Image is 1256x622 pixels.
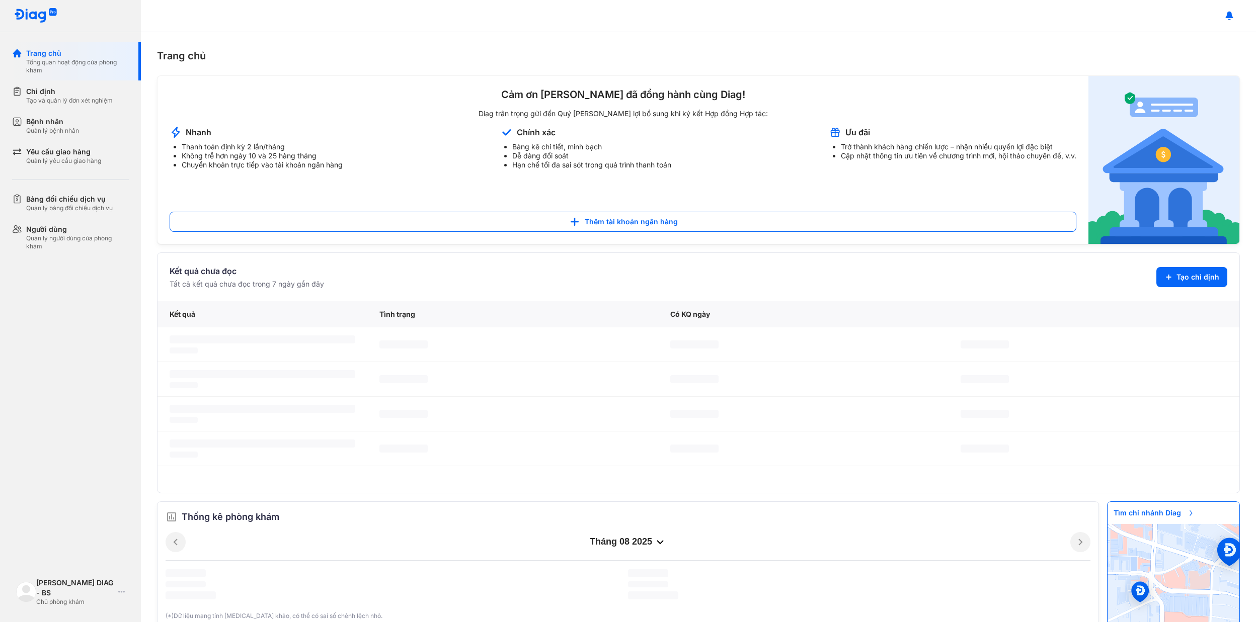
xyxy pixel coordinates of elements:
span: ‌ [670,445,719,453]
div: Tạo và quản lý đơn xét nghiệm [26,97,113,105]
span: ‌ [670,340,719,348]
span: ‌ [961,445,1009,453]
div: [PERSON_NAME] DIAG - BS [36,578,114,598]
span: ‌ [670,410,719,418]
div: Nhanh [186,127,211,138]
div: Bảng đối chiếu dịch vụ [26,194,113,204]
div: Quản lý yêu cầu giao hàng [26,157,101,165]
div: Trang chủ [26,48,129,58]
div: Tất cả kết quả chưa đọc trong 7 ngày gần đây [170,279,324,289]
span: ‌ [166,581,206,587]
button: Thêm tài khoản ngân hàng [170,212,1076,232]
span: ‌ [170,452,198,458]
div: Chính xác [517,127,556,138]
div: Tình trạng [367,301,658,327]
div: Quản lý bảng đối chiếu dịch vụ [26,204,113,212]
span: ‌ [670,375,719,383]
div: Tổng quan hoạt động của phòng khám [26,58,129,74]
li: Dễ dàng đối soát [512,151,671,160]
div: Quản lý bệnh nhân [26,127,79,135]
span: ‌ [170,347,198,353]
div: Có KQ ngày [658,301,949,327]
span: ‌ [628,591,678,599]
span: ‌ [961,340,1009,348]
img: account-announcement [829,126,841,138]
span: ‌ [170,439,355,448]
div: Kết quả [158,301,367,327]
div: Bệnh nhân [26,117,79,127]
img: logo [14,8,57,24]
div: Cảm ơn [PERSON_NAME] đã đồng hành cùng Diag! [170,88,1076,101]
span: ‌ [379,375,428,383]
div: Kết quả chưa đọc [170,265,324,277]
span: ‌ [628,581,668,587]
span: ‌ [628,569,668,577]
div: Chủ phòng khám [36,598,114,606]
span: ‌ [170,382,198,388]
div: Ưu đãi [845,127,870,138]
div: tháng 08 2025 [186,536,1070,548]
span: ‌ [166,591,216,599]
img: account-announcement [170,126,182,138]
span: Thống kê phòng khám [182,510,279,524]
span: ‌ [379,340,428,348]
span: ‌ [379,410,428,418]
div: Người dùng [26,224,129,234]
div: Chỉ định [26,86,113,97]
li: Hạn chế tối đa sai sót trong quá trình thanh toán [512,160,671,169]
span: ‌ [166,569,206,577]
div: Diag trân trọng gửi đến Quý [PERSON_NAME] lợi bổ sung khi ký kết Hợp đồng Hợp tác: [170,109,1076,118]
div: Quản lý người dùng của phòng khám [26,234,129,250]
img: account-announcement [500,126,513,138]
span: ‌ [961,375,1009,383]
span: ‌ [170,370,355,378]
div: Trang chủ [157,48,1240,63]
span: ‌ [961,410,1009,418]
img: order.5a6da16c.svg [166,511,178,523]
span: ‌ [170,405,355,413]
li: Chuyển khoản trực tiếp vào tài khoản ngân hàng [182,160,343,169]
span: ‌ [170,335,355,343]
span: ‌ [379,445,428,453]
li: Không trễ hơn ngày 10 và 25 hàng tháng [182,151,343,160]
div: (*)Dữ liệu mang tính [MEDICAL_DATA] khảo, có thể có sai số chênh lệch nhỏ. [166,611,1090,620]
li: Bảng kê chi tiết, minh bạch [512,142,671,151]
span: Tạo chỉ định [1176,272,1219,282]
li: Thanh toán định kỳ 2 lần/tháng [182,142,343,151]
span: ‌ [170,417,198,423]
img: logo [16,582,36,602]
div: Yêu cầu giao hàng [26,147,101,157]
img: account-announcement [1088,76,1239,244]
li: Cập nhật thông tin ưu tiên về chương trình mới, hội thảo chuyên đề, v.v. [841,151,1076,160]
li: Trở thành khách hàng chiến lược – nhận nhiều quyền lợi đặc biệt [841,142,1076,151]
span: Tìm chi nhánh Diag [1108,502,1201,524]
button: Tạo chỉ định [1156,267,1227,287]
